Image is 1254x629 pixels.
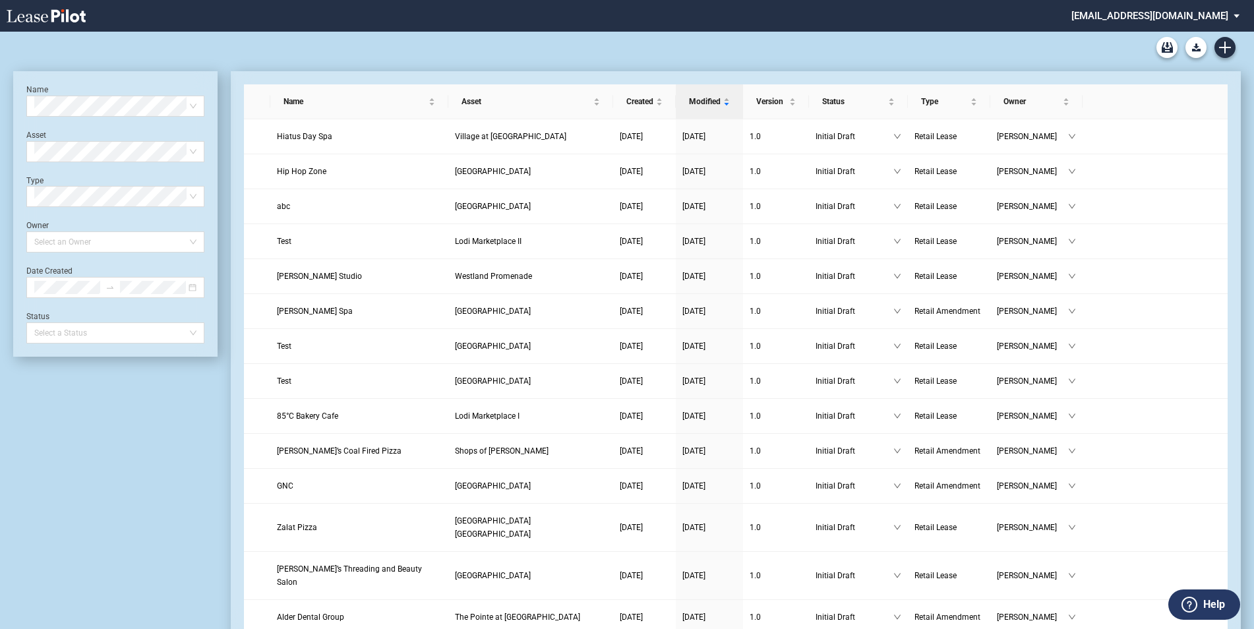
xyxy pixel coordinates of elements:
a: Retail Lease [914,521,984,534]
a: Retail Lease [914,374,984,388]
span: 85°C Bakery Cafe [277,411,338,421]
a: [DATE] [682,374,736,388]
button: Download Blank Form [1185,37,1207,58]
span: Westland Promenade [455,272,532,281]
span: Anthony’s Coal Fired Pizza [277,446,402,456]
a: 1.0 [750,409,802,423]
label: Help [1203,596,1225,613]
a: [GEOGRAPHIC_DATA] [455,569,607,582]
a: [DATE] [620,305,669,318]
span: Retail Lease [914,132,957,141]
a: [DATE] [620,130,669,143]
span: [DATE] [620,411,643,421]
a: [DATE] [682,521,736,534]
span: [DATE] [620,167,643,176]
a: [PERSON_NAME] Spa [277,305,442,318]
span: Hip Hop Zone [277,167,326,176]
a: GNC [277,479,442,493]
md-menu: Download Blank Form List [1181,37,1210,58]
a: Test [277,374,442,388]
span: Test [277,376,291,386]
span: Initial Draft [816,374,893,388]
a: Retail Lease [914,235,984,248]
span: 1 . 0 [750,571,761,580]
span: Initial Draft [816,611,893,624]
label: Status [26,312,49,321]
label: Owner [26,221,49,230]
span: down [1068,307,1076,315]
span: Retail Amendment [914,307,980,316]
span: Town Center Colleyville [455,516,531,539]
span: 1 . 0 [750,167,761,176]
a: Village at [GEOGRAPHIC_DATA] [455,130,607,143]
span: Braemar Village Center [455,202,531,211]
span: down [893,272,901,280]
th: Asset [448,84,613,119]
span: Village at Stone Oak [455,132,566,141]
span: down [893,524,901,531]
span: [DATE] [620,202,643,211]
span: [PERSON_NAME] [997,569,1068,582]
span: [PERSON_NAME] [997,165,1068,178]
span: [DATE] [620,571,643,580]
span: [DATE] [620,272,643,281]
span: The Pointe at Bridgeport [455,613,580,622]
span: [DATE] [620,342,643,351]
span: [DATE] [682,237,705,246]
span: [DATE] [620,446,643,456]
th: Created [613,84,676,119]
span: Plaza Mexico [455,167,531,176]
th: Type [908,84,990,119]
span: 1 . 0 [750,132,761,141]
span: Vivian Nail Spa [277,307,353,316]
span: [DATE] [682,342,705,351]
span: 1 . 0 [750,446,761,456]
span: 1 . 0 [750,481,761,491]
a: Westland Promenade [455,270,607,283]
span: Westgate Shopping Center [455,307,531,316]
a: [PERSON_NAME]’s Threading and Beauty Salon [277,562,442,589]
span: Alder Dental Group [277,613,344,622]
a: 1.0 [750,479,802,493]
span: 1 . 0 [750,237,761,246]
a: [GEOGRAPHIC_DATA] [455,340,607,353]
span: down [893,482,901,490]
a: [DATE] [682,235,736,248]
a: [DATE] [682,479,736,493]
span: Hiatus Day Spa [277,132,332,141]
span: down [893,202,901,210]
a: 1.0 [750,521,802,534]
a: [DATE] [620,569,669,582]
a: Retail Amendment [914,611,984,624]
span: 1 . 0 [750,411,761,421]
a: Lodi Marketplace I [455,409,607,423]
span: down [1068,412,1076,420]
a: Lodi Marketplace II [455,235,607,248]
span: [PERSON_NAME] [997,444,1068,458]
span: 1 . 0 [750,307,761,316]
span: [PERSON_NAME] [997,270,1068,283]
a: 1.0 [750,235,802,248]
a: [GEOGRAPHIC_DATA] [455,200,607,213]
a: [DATE] [620,340,669,353]
span: Zalat Pizza [277,523,317,532]
a: [DATE] [682,340,736,353]
span: down [893,447,901,455]
span: [DATE] [620,613,643,622]
a: abc [277,200,442,213]
span: down [893,342,901,350]
span: Initial Draft [816,305,893,318]
span: 1 . 0 [750,376,761,386]
span: down [1068,342,1076,350]
a: [GEOGRAPHIC_DATA] [455,479,607,493]
a: 85°C Bakery Cafe [277,409,442,423]
span: Retail Lease [914,376,957,386]
span: Braemar Village Center [455,342,531,351]
a: 1.0 [750,270,802,283]
span: GNC [277,481,293,491]
a: Retail Lease [914,165,984,178]
a: 1.0 [750,130,802,143]
span: Stones River Town Centre [455,481,531,491]
span: Lodi Marketplace II [455,237,522,246]
span: Test [277,342,291,351]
